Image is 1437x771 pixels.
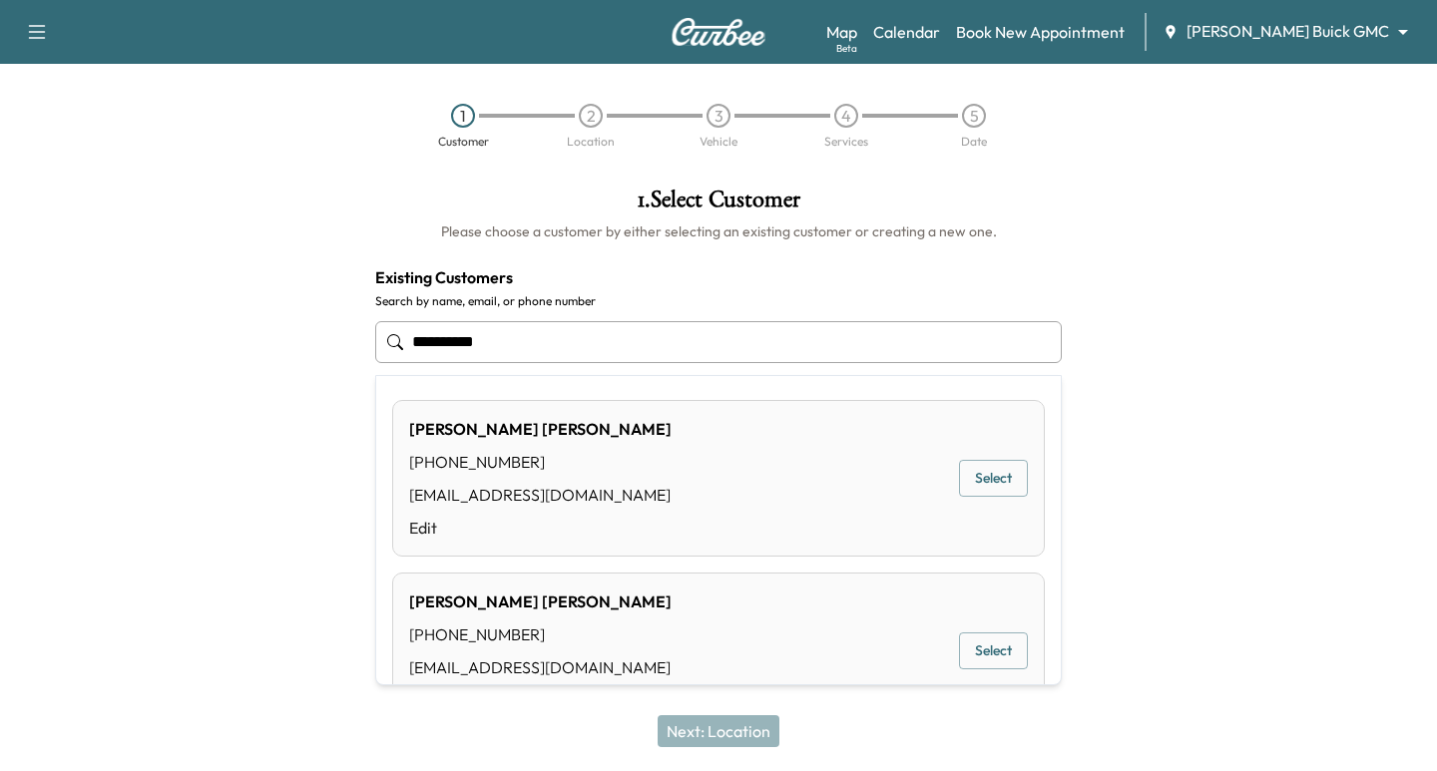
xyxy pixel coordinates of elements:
div: [PHONE_NUMBER] [409,450,672,474]
a: MapBeta [826,20,857,44]
a: Edit [409,516,672,540]
button: Select [959,632,1028,669]
a: Book New Appointment [956,20,1125,44]
img: Curbee Logo [671,18,766,46]
div: Date [961,136,987,148]
h1: 1 . Select Customer [375,188,1062,221]
div: Customer [438,136,489,148]
h4: Existing Customers [375,265,1062,289]
div: [PERSON_NAME] [PERSON_NAME] [409,589,672,613]
div: [PHONE_NUMBER] [409,622,672,646]
button: Select [959,460,1028,497]
h6: Please choose a customer by either selecting an existing customer or creating a new one. [375,221,1062,241]
div: 4 [834,104,858,128]
div: Beta [836,41,857,56]
span: [PERSON_NAME] Buick GMC [1187,20,1389,43]
div: [PERSON_NAME] [PERSON_NAME] [409,417,672,441]
a: Calendar [873,20,940,44]
div: Vehicle [700,136,737,148]
div: 5 [962,104,986,128]
div: 1 [451,104,475,128]
div: [EMAIL_ADDRESS][DOMAIN_NAME] [409,483,672,507]
label: Search by name, email, or phone number [375,293,1062,309]
div: [EMAIL_ADDRESS][DOMAIN_NAME] [409,655,672,679]
div: 2 [579,104,603,128]
div: 3 [707,104,730,128]
div: Location [567,136,615,148]
div: Services [824,136,868,148]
